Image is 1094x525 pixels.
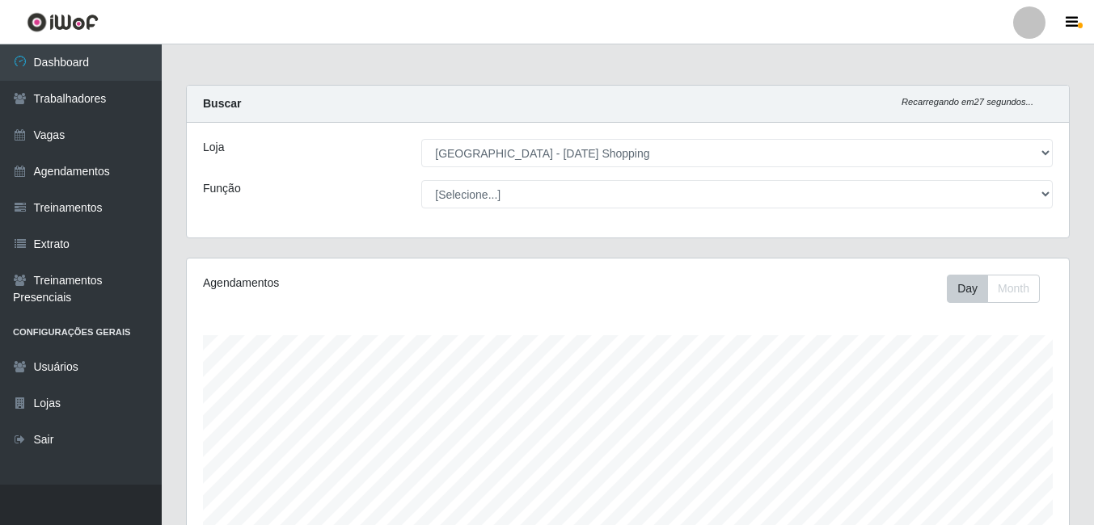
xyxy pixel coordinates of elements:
[203,275,543,292] div: Agendamentos
[203,139,224,156] label: Loja
[947,275,1040,303] div: First group
[902,97,1033,107] i: Recarregando em 27 segundos...
[27,12,99,32] img: CoreUI Logo
[947,275,1053,303] div: Toolbar with button groups
[987,275,1040,303] button: Month
[203,97,241,110] strong: Buscar
[203,180,241,197] label: Função
[947,275,988,303] button: Day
